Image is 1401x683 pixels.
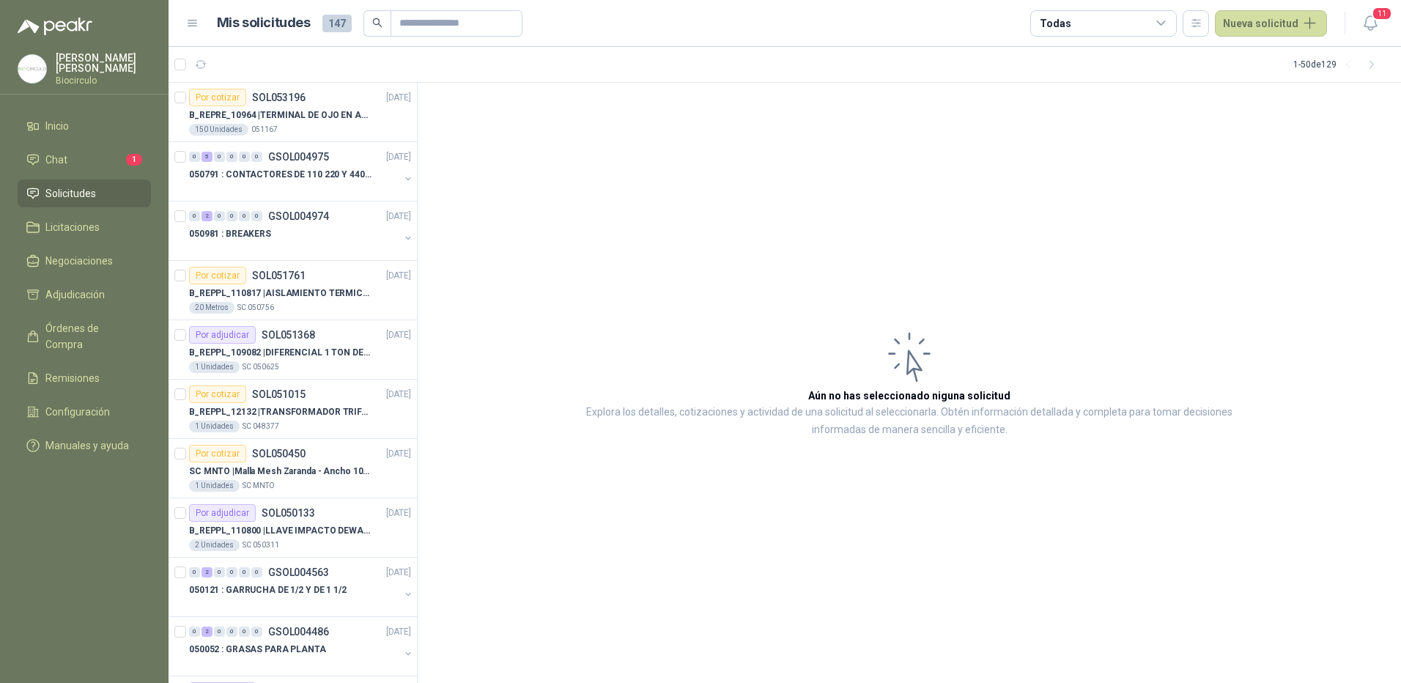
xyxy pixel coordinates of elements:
span: Licitaciones [45,219,100,235]
p: SOL051015 [252,389,306,399]
div: Por cotizar [189,445,246,462]
p: [DATE] [386,566,411,580]
div: 1 - 50 de 129 [1293,53,1383,76]
div: 0 [239,567,250,577]
p: B_REPPL_110800 | LLAVE IMPACTO DEWALT 1/2" 20VMAXDE ALTO TORQUE REF-DCF900P2- [189,524,371,538]
p: B_REPPL_110817 | AISLAMIENTO TERMICO PARA TUBERIA DE 8" [189,287,371,300]
div: 0 [214,627,225,637]
img: Logo peakr [18,18,92,35]
p: [DATE] [386,447,411,461]
p: SC MNTO [243,480,275,492]
a: 0 2 0 0 0 0 GSOL004974[DATE] 050981 : BREAKERS [189,207,414,254]
span: Configuración [45,404,110,420]
a: Por adjudicarSOL050133[DATE] B_REPPL_110800 |LLAVE IMPACTO DEWALT 1/2" 20VMAXDE ALTO TORQUE REF-D... [169,498,417,558]
div: 0 [226,627,237,637]
span: search [372,18,382,28]
p: SC 050311 [243,539,279,551]
div: 0 [251,567,262,577]
a: Solicitudes [18,180,151,207]
a: Manuales y ayuda [18,432,151,459]
div: 1 Unidades [189,421,240,432]
span: Negociaciones [45,253,113,269]
p: [DATE] [386,625,411,639]
p: SOL050133 [262,508,315,518]
span: 11 [1372,7,1392,21]
p: [DATE] [386,150,411,164]
p: B_REPRE_10964 | TERMINAL DE OJO EN ACERO INOX ALTA EMPERATURA [189,108,371,122]
a: Órdenes de Compra [18,314,151,358]
a: Negociaciones [18,247,151,275]
div: 5 [202,152,212,162]
span: Inicio [45,118,69,134]
p: 051167 [251,124,278,136]
a: Adjudicación [18,281,151,309]
button: 11 [1357,10,1383,37]
div: Por adjudicar [189,504,256,522]
p: [PERSON_NAME] [PERSON_NAME] [56,53,151,73]
p: [DATE] [386,91,411,105]
div: 2 [202,211,212,221]
p: GSOL004486 [268,627,329,637]
p: [DATE] [386,269,411,283]
p: 050121 : GARRUCHA DE 1/2 Y DE 1 1/2 [189,583,347,597]
a: Por cotizarSOL051015[DATE] B_REPPL_12132 |TRANSFORMADOR TRIFASICO DE 440V A 220V SALIDA 5AMP1 Uni... [169,380,417,439]
div: 0 [239,211,250,221]
p: SOL053196 [252,92,306,103]
div: 2 [202,627,212,637]
a: 0 5 0 0 0 0 GSOL004975[DATE] 050791 : CONTACTORES DE 110 220 Y 440 V [189,148,414,195]
a: Por adjudicarSOL051368[DATE] B_REPPL_109082 |DIFERENCIAL 1 TON DE 6 MTS CADENA 220V BISONTE1 Unid... [169,320,417,380]
p: SC 048377 [243,421,279,432]
p: [DATE] [386,506,411,520]
div: Por adjudicar [189,326,256,344]
a: Chat1 [18,146,151,174]
p: SC MNTO | Malla Mesh Zaranda - Ancho 1000mm x Largo 2500mm / Abertura de 10mm [189,465,371,479]
span: Manuales y ayuda [45,438,129,454]
p: GSOL004974 [268,211,329,221]
div: Por cotizar [189,89,246,106]
div: 0 [189,211,200,221]
span: Adjudicación [45,287,105,303]
p: Biocirculo [56,76,151,85]
div: 20 Metros [189,302,234,314]
span: Remisiones [45,370,100,386]
p: [DATE] [386,210,411,224]
p: SOL051761 [252,270,306,281]
h3: Aún no has seleccionado niguna solicitud [808,388,1010,404]
p: [DATE] [386,328,411,342]
a: Por cotizarSOL050450[DATE] SC MNTO |Malla Mesh Zaranda - Ancho 1000mm x Largo 2500mm / Abertura d... [169,439,417,498]
div: 0 [226,211,237,221]
p: SC 050756 [237,302,274,314]
div: 0 [214,567,225,577]
span: Chat [45,152,67,168]
a: 0 2 0 0 0 0 GSOL004486[DATE] 050052 : GRASAS PARA PLANTA [189,623,414,670]
p: GSOL004975 [268,152,329,162]
div: 0 [239,152,250,162]
div: 0 [226,152,237,162]
div: 2 Unidades [189,539,240,551]
span: 1 [126,154,142,166]
a: Licitaciones [18,213,151,241]
div: 0 [251,152,262,162]
p: B_REPPL_109082 | DIFERENCIAL 1 TON DE 6 MTS CADENA 220V BISONTE [189,346,371,360]
div: Todas [1040,15,1071,32]
p: [DATE] [386,388,411,402]
span: Solicitudes [45,185,96,202]
div: Por cotizar [189,385,246,403]
div: 0 [189,627,200,637]
div: Por cotizar [189,267,246,284]
div: 150 Unidades [189,124,248,136]
a: Configuración [18,398,151,426]
h1: Mis solicitudes [217,12,311,34]
p: SOL051368 [262,330,315,340]
p: SOL050450 [252,448,306,459]
div: 1 Unidades [189,480,240,492]
img: Company Logo [18,55,46,83]
div: 0 [189,567,200,577]
button: Nueva solicitud [1215,10,1327,37]
p: 050791 : CONTACTORES DE 110 220 Y 440 V [189,168,371,182]
p: B_REPPL_12132 | TRANSFORMADOR TRIFASICO DE 440V A 220V SALIDA 5AMP [189,405,371,419]
p: GSOL004563 [268,567,329,577]
a: 0 2 0 0 0 0 GSOL004563[DATE] 050121 : GARRUCHA DE 1/2 Y DE 1 1/2 [189,564,414,610]
p: 050981 : BREAKERS [189,227,271,241]
a: Remisiones [18,364,151,392]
